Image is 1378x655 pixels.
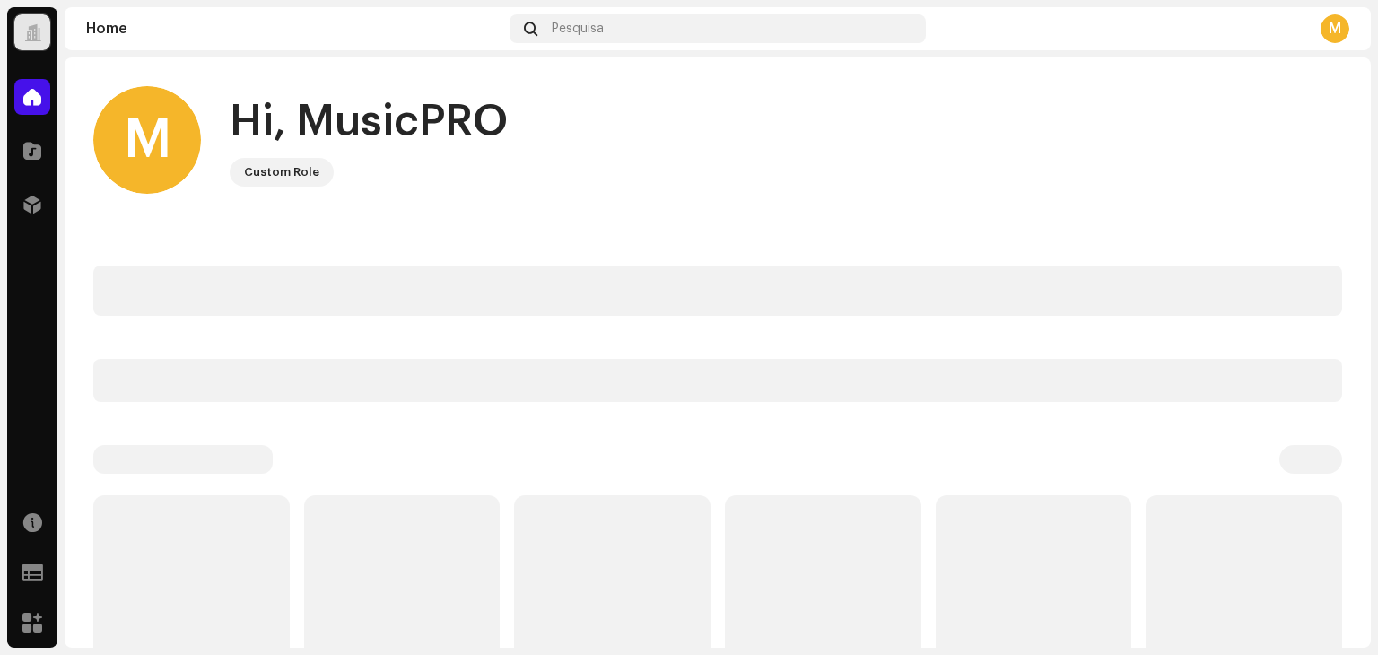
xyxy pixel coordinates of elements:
span: Pesquisa [552,22,604,36]
div: Home [86,22,502,36]
div: M [1321,14,1349,43]
div: Custom Role [244,162,319,183]
div: Hi, MusicPRO [230,93,508,151]
div: M [93,86,201,194]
